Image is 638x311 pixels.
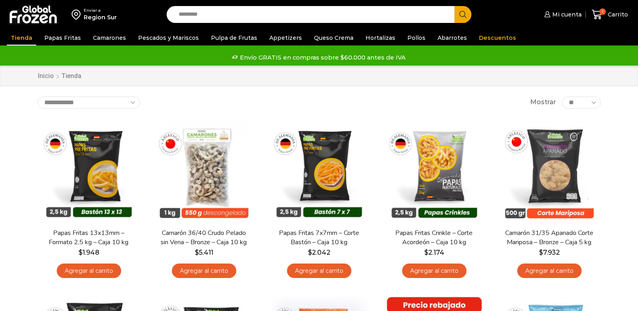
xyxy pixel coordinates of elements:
a: Agregar al carrito: “Papas Fritas 7x7mm - Corte Bastón - Caja 10 kg” [287,264,351,278]
a: Hortalizas [361,30,399,45]
select: Pedido de la tienda [37,97,140,109]
button: Search button [454,6,471,23]
span: $ [78,249,83,256]
a: Agregar al carrito: “Papas Fritas Crinkle - Corte Acordeón - Caja 10 kg” [402,264,467,278]
a: Abarrotes [434,30,471,45]
a: Papas Fritas 7x7mm – Corte Bastón – Caja 10 kg [273,229,365,247]
bdi: 2.174 [424,249,444,256]
span: 1 [599,8,606,15]
span: $ [195,249,199,256]
bdi: 1.948 [78,249,99,256]
a: Camarones [89,30,130,45]
a: Pulpa de Frutas [207,30,261,45]
span: Mostrar [530,98,556,107]
span: $ [424,249,428,256]
a: Descuentos [475,30,520,45]
a: Papas Fritas [40,30,85,45]
nav: Breadcrumb [37,72,81,81]
bdi: 7.932 [539,249,560,256]
a: Pescados y Mariscos [134,30,203,45]
a: Agregar al carrito: “Camarón 36/40 Crudo Pelado sin Vena - Bronze - Caja 10 kg” [172,264,236,278]
a: Papas Fritas 13x13mm – Formato 2,5 kg – Caja 10 kg [42,229,135,247]
a: Tienda [7,30,36,45]
bdi: 2.042 [308,249,330,256]
a: Queso Crema [310,30,357,45]
span: $ [308,249,312,256]
span: Mi cuenta [550,10,582,19]
a: Agregar al carrito: “Papas Fritas 13x13mm - Formato 2,5 kg - Caja 10 kg” [57,264,121,278]
a: Mi cuenta [542,6,582,23]
span: Carrito [606,10,628,19]
a: Camarón 31/35 Apanado Corte Mariposa – Bronze – Caja 5 kg [503,229,595,247]
a: Inicio [37,72,54,81]
img: address-field-icon.svg [72,8,84,21]
bdi: 5.411 [195,249,213,256]
div: Region Sur [84,13,117,21]
a: Papas Fritas Crinkle – Corte Acordeón – Caja 10 kg [388,229,480,247]
div: Enviar a [84,8,117,13]
a: Agregar al carrito: “Camarón 31/35 Apanado Corte Mariposa - Bronze - Caja 5 kg” [517,264,582,278]
a: Appetizers [265,30,306,45]
a: Pollos [403,30,429,45]
h1: Tienda [61,72,81,80]
span: $ [539,249,543,256]
a: Camarón 36/40 Crudo Pelado sin Vena – Bronze – Caja 10 kg [157,229,250,247]
a: 1 Carrito [590,5,630,24]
